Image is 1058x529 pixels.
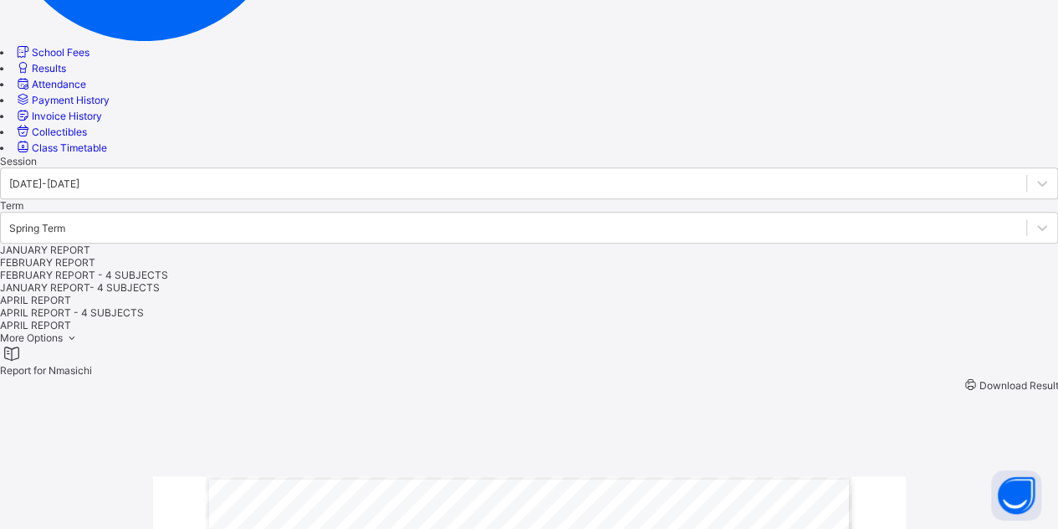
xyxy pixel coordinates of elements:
[32,94,110,106] span: Payment History
[14,62,66,74] a: Results
[9,221,65,234] div: Spring Term
[14,110,102,122] a: Invoice History
[32,78,86,90] span: Attendance
[14,94,110,106] a: Payment History
[32,62,66,74] span: Results
[14,46,89,59] a: School Fees
[32,141,107,154] span: Class Timetable
[14,141,107,154] a: Class Timetable
[991,470,1041,521] button: Open asap
[14,78,86,90] a: Attendance
[32,126,87,138] span: Collectibles
[32,110,102,122] span: Invoice History
[32,46,89,59] span: School Fees
[9,177,79,189] div: [DATE]-[DATE]
[14,126,87,138] a: Collectibles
